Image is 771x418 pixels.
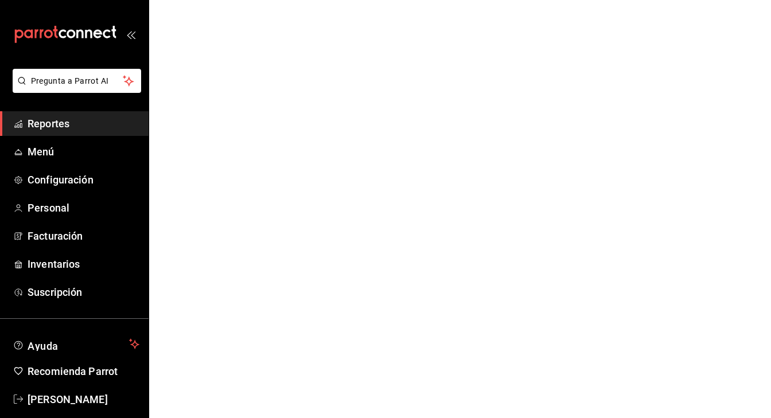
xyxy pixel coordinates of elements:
[28,144,139,159] span: Menú
[28,116,139,131] span: Reportes
[28,337,124,351] span: Ayuda
[31,75,123,87] span: Pregunta a Parrot AI
[8,83,141,95] a: Pregunta a Parrot AI
[28,172,139,187] span: Configuración
[28,200,139,216] span: Personal
[28,256,139,272] span: Inventarios
[126,30,135,39] button: open_drawer_menu
[28,364,139,379] span: Recomienda Parrot
[28,228,139,244] span: Facturación
[28,392,139,407] span: [PERSON_NAME]
[13,69,141,93] button: Pregunta a Parrot AI
[28,284,139,300] span: Suscripción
